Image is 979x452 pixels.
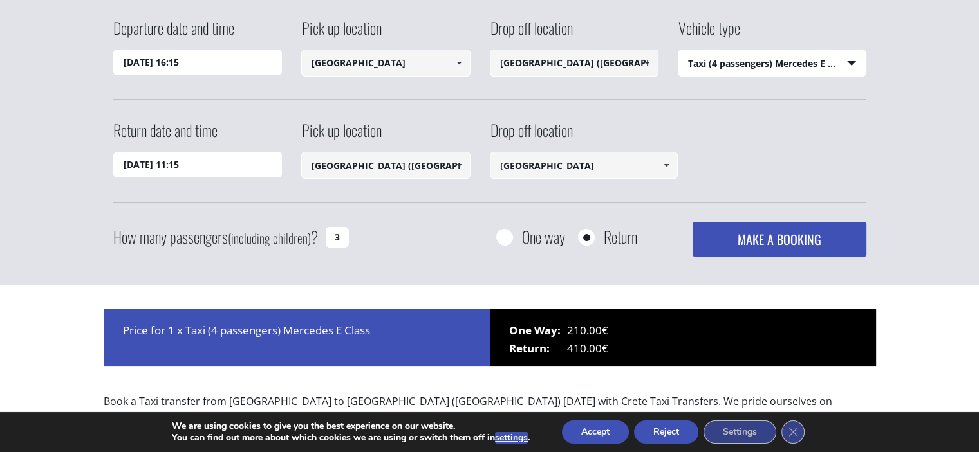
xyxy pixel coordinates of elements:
[490,119,573,152] label: Drop off location
[490,17,573,50] label: Drop off location
[113,119,218,152] label: Return date and time
[113,17,234,50] label: Departure date and time
[490,152,678,179] input: Select drop-off location
[604,229,637,245] label: Return
[104,309,490,366] div: Price for 1 x Taxi (4 passengers) Mercedes E Class
[495,432,528,444] button: settings
[301,17,382,50] label: Pick up location
[678,17,740,50] label: Vehicle type
[490,50,659,77] input: Select drop-off location
[634,420,698,444] button: Reject
[228,228,311,248] small: (including children)
[522,229,565,245] label: One way
[448,50,469,77] a: Show All Items
[678,50,866,77] span: Taxi (4 passengers) Mercedes E Class
[301,119,382,152] label: Pick up location
[781,420,805,444] button: Close GDPR Cookie Banner
[172,432,530,444] p: You can find out more about which cookies we are using or switch them off in .
[301,152,471,179] input: Select pickup location
[113,222,318,253] label: How many passengers ?
[656,152,677,179] a: Show All Items
[637,50,658,77] a: Show All Items
[693,222,866,257] button: MAKE A BOOKING
[301,50,471,77] input: Select pickup location
[562,420,629,444] button: Accept
[509,321,567,339] span: One Way:
[509,339,567,357] span: Return:
[704,420,776,444] button: Settings
[490,309,876,366] div: 210.00€ 410.00€
[172,420,530,432] p: We are using cookies to give you the best experience on our website.
[448,152,469,179] a: Show All Items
